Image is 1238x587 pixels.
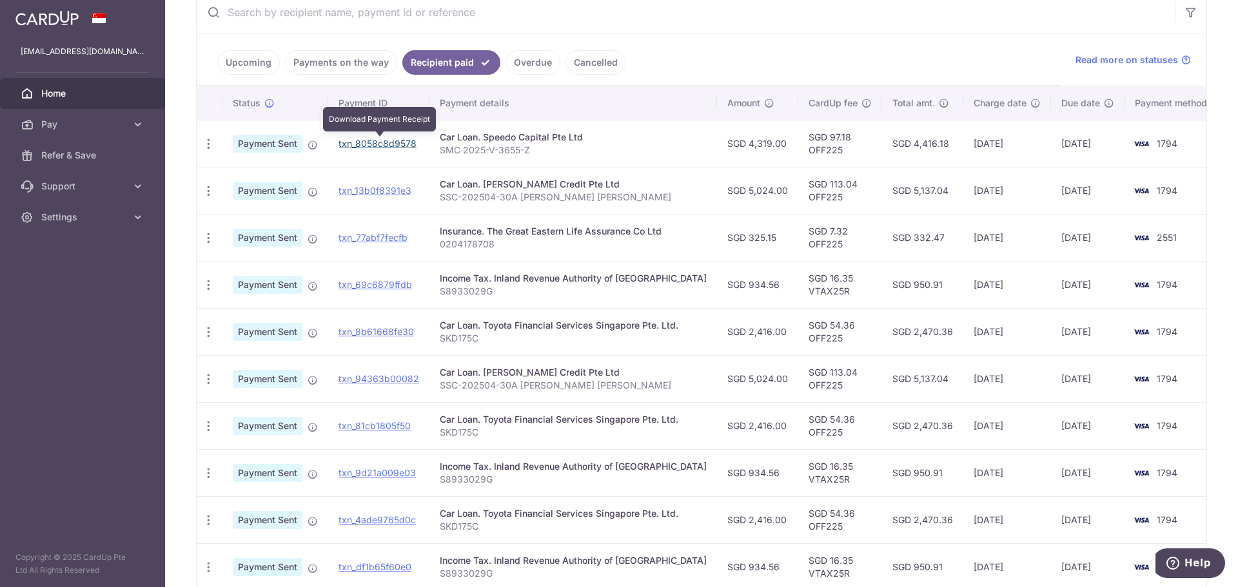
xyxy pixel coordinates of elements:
[1051,214,1125,261] td: [DATE]
[1051,355,1125,402] td: [DATE]
[1157,467,1177,478] span: 1794
[339,326,414,337] a: txn_8b61668fe30
[233,323,302,341] span: Payment Sent
[339,279,412,290] a: txn_69c6879ffdb
[339,420,411,431] a: txn_81cb1805f50
[1157,373,1177,384] span: 1794
[339,138,417,149] a: txn_8058c8d9578
[41,118,126,131] span: Pay
[882,167,963,214] td: SGD 5,137.04
[798,120,882,167] td: SGD 97.18 OFF225
[963,261,1051,308] td: [DATE]
[1157,279,1177,290] span: 1794
[217,50,280,75] a: Upcoming
[440,379,707,392] p: SSC-202504-30A [PERSON_NAME] [PERSON_NAME]
[798,355,882,402] td: SGD 113.04 OFF225
[1157,420,1177,431] span: 1794
[233,97,260,110] span: Status
[963,496,1051,543] td: [DATE]
[882,355,963,402] td: SGD 5,137.04
[233,417,302,435] span: Payment Sent
[429,86,717,120] th: Payment details
[1128,136,1154,151] img: Bank Card
[963,214,1051,261] td: [DATE]
[1051,402,1125,449] td: [DATE]
[727,97,760,110] span: Amount
[1128,371,1154,387] img: Bank Card
[1155,548,1225,581] iframe: Opens a widget where you can find more information
[882,449,963,496] td: SGD 950.91
[1157,326,1177,337] span: 1794
[809,97,858,110] span: CardUp fee
[717,355,798,402] td: SGD 5,024.00
[41,211,126,224] span: Settings
[339,467,416,478] a: txn_9d21a009e03
[1076,53,1191,66] a: Read more on statuses
[440,238,707,251] p: 0204178708
[717,496,798,543] td: SGD 2,416.00
[1051,308,1125,355] td: [DATE]
[1051,496,1125,543] td: [DATE]
[717,449,798,496] td: SGD 934.56
[440,332,707,345] p: SKD175C
[15,10,79,26] img: CardUp
[798,261,882,308] td: SGD 16.35 VTAX25R
[1051,167,1125,214] td: [DATE]
[882,402,963,449] td: SGD 2,470.36
[963,308,1051,355] td: [DATE]
[233,370,302,388] span: Payment Sent
[1157,232,1177,243] span: 2551
[440,507,707,520] div: Car Loan. Toyota Financial Services Singapore Pte. Ltd.
[882,120,963,167] td: SGD 4,416.18
[1128,183,1154,198] img: Bank Card
[402,50,500,75] a: Recipient paid
[440,272,707,285] div: Income Tax. Inland Revenue Authority of [GEOGRAPHIC_DATA]
[339,514,416,525] a: txn_4ade9765d0c
[328,86,429,120] th: Payment ID
[339,561,411,572] a: txn_df1b65f60e0
[1157,185,1177,196] span: 1794
[440,285,707,298] p: S8933029G
[717,402,798,449] td: SGD 2,416.00
[1157,138,1177,149] span: 1794
[963,167,1051,214] td: [DATE]
[798,449,882,496] td: SGD 16.35 VTAX25R
[565,50,626,75] a: Cancelled
[41,87,126,100] span: Home
[440,460,707,473] div: Income Tax. Inland Revenue Authority of [GEOGRAPHIC_DATA]
[798,402,882,449] td: SGD 54.36 OFF225
[974,97,1027,110] span: Charge date
[963,402,1051,449] td: [DATE]
[798,214,882,261] td: SGD 7.32 OFF225
[233,276,302,294] span: Payment Sent
[233,464,302,482] span: Payment Sent
[717,308,798,355] td: SGD 2,416.00
[440,567,707,580] p: S8933029G
[440,178,707,191] div: Car Loan. [PERSON_NAME] Credit Pte Ltd
[323,107,436,131] div: Download Payment Receipt
[1128,559,1154,575] img: Bank Card
[233,511,302,529] span: Payment Sent
[233,229,302,247] span: Payment Sent
[285,50,397,75] a: Payments on the way
[339,373,419,384] a: txn_94363b00082
[882,308,963,355] td: SGD 2,470.36
[1128,324,1154,340] img: Bank Card
[440,191,707,204] p: SSC-202504-30A [PERSON_NAME] [PERSON_NAME]
[798,167,882,214] td: SGD 113.04 OFF225
[963,449,1051,496] td: [DATE]
[440,520,707,533] p: SKD175C
[1076,53,1178,66] span: Read more on statuses
[440,225,707,238] div: Insurance. The Great Eastern Life Assurance Co Ltd
[440,426,707,439] p: SKD175C
[233,135,302,153] span: Payment Sent
[41,149,126,162] span: Refer & Save
[41,180,126,193] span: Support
[798,308,882,355] td: SGD 54.36 OFF225
[882,214,963,261] td: SGD 332.47
[339,232,408,243] a: txn_77abf7fecfb
[440,131,707,144] div: Car Loan. Speedo Capital Pte Ltd
[882,261,963,308] td: SGD 950.91
[1128,465,1154,481] img: Bank Card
